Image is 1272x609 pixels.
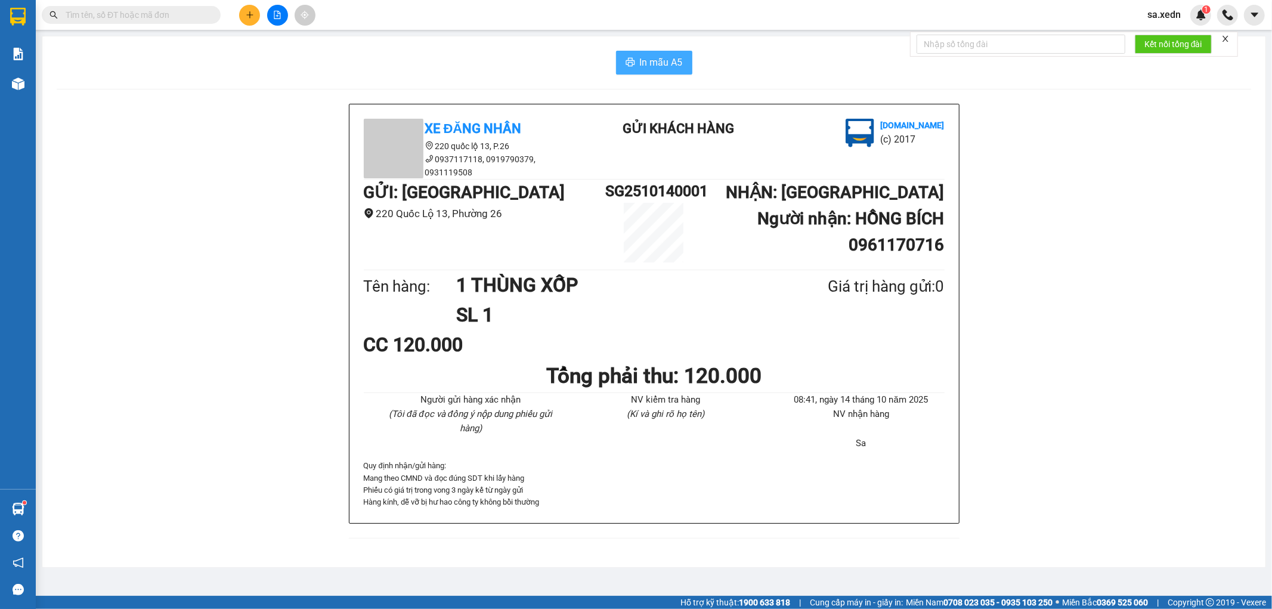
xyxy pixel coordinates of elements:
span: Miền Nam [906,596,1053,609]
img: logo-vxr [10,8,26,26]
img: warehouse-icon [12,503,24,515]
li: 220 Quốc Lộ 13, Phường 26 [364,206,606,222]
img: logo.jpg [846,119,874,147]
span: search [49,11,58,19]
span: aim [301,11,309,19]
b: [DOMAIN_NAME] [880,120,944,130]
li: (c) 2017 [880,132,944,147]
li: Sa [778,437,944,451]
span: Miền Bắc [1062,596,1148,609]
img: solution-icon [12,48,24,60]
span: | [799,596,801,609]
strong: 0708 023 035 - 0935 103 250 [943,598,1053,607]
li: (c) 2017 [100,57,164,72]
b: Gửi khách hàng [623,121,734,136]
button: file-add [267,5,288,26]
b: Người nhận : HỒNG BÍCH 0961170716 [757,209,944,255]
b: NHẬN : [GEOGRAPHIC_DATA] [726,183,944,202]
b: GỬI : [GEOGRAPHIC_DATA] [364,183,565,202]
li: 220 quốc lộ 13, P.26 [364,140,578,153]
button: aim [295,5,315,26]
span: phone [425,154,434,163]
img: warehouse-icon [12,78,24,90]
img: icon-new-feature [1196,10,1206,20]
h1: SG2510140001 [605,180,702,203]
li: NV nhận hàng [778,407,944,422]
h1: SL 1 [456,300,770,330]
span: question-circle [13,530,24,542]
sup: 1 [1202,5,1211,14]
span: Cung cấp máy in - giấy in: [810,596,903,609]
button: plus [239,5,260,26]
div: CC 120.000 [364,330,555,360]
button: caret-down [1244,5,1265,26]
div: Quy định nhận/gửi hàng : [364,460,945,509]
span: sa.xedn [1138,7,1190,22]
img: phone-icon [1223,10,1233,20]
strong: 0369 525 060 [1097,598,1148,607]
span: Kết nối tổng đài [1144,38,1202,51]
li: 0937117118, 0919790379, 0931119508 [364,153,578,179]
span: environment [425,141,434,150]
span: caret-down [1249,10,1260,20]
span: printer [626,57,635,69]
li: NV kiểm tra hàng [583,393,749,407]
b: [DOMAIN_NAME] [100,45,164,55]
sup: 1 [23,501,26,505]
img: logo.jpg [129,15,158,44]
span: ⚪️ [1056,600,1059,605]
span: copyright [1206,598,1214,607]
b: Xe Đăng Nhân [425,121,522,136]
span: notification [13,557,24,568]
span: message [13,584,24,595]
span: environment [364,208,374,218]
i: (Kí và ghi rõ họ tên) [627,409,704,419]
b: Gửi khách hàng [73,17,118,73]
li: Người gửi hàng xác nhận [388,393,554,407]
input: Tìm tên, số ĐT hoặc mã đơn [66,8,206,21]
span: | [1157,596,1159,609]
span: In mẫu A5 [640,55,683,70]
div: Tên hàng: [364,274,457,299]
span: file-add [273,11,281,19]
b: Xe Đăng Nhân [15,77,52,133]
h1: Tổng phải thu: 120.000 [364,360,945,392]
button: printerIn mẫu A5 [616,51,692,75]
strong: 1900 633 818 [739,598,790,607]
span: Hỗ trợ kỹ thuật: [680,596,790,609]
h1: 1 THÙNG XỐP [456,270,770,300]
i: (Tôi đã đọc và đồng ý nộp dung phiếu gửi hàng) [389,409,552,434]
span: plus [246,11,254,19]
button: Kết nối tổng đài [1135,35,1212,54]
li: 08:41, ngày 14 tháng 10 năm 2025 [778,393,944,407]
span: close [1221,35,1230,43]
input: Nhập số tổng đài [917,35,1125,54]
div: Giá trị hàng gửi: 0 [770,274,944,299]
p: Mang theo CMND và đọc đúng SDT khi lấy hàng Phiếu có giá trị trong vong 3 ngày kể từ ngày gửi Hàn... [364,472,945,509]
span: 1 [1204,5,1208,14]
